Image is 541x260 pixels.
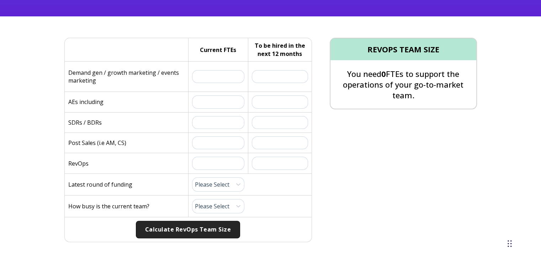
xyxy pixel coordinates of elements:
p: Latest round of funding [68,181,132,188]
p: How busy is the current team? [68,202,149,210]
h4: REVOPS TEAM SIZE [330,38,476,60]
p: AEs including [68,98,104,106]
p: SDRs / BDRs [68,119,102,126]
h5: To be hired in the next 12 months [252,42,308,58]
p: You need FTEs to support the operations of your go-to-market team. [330,68,476,101]
p: Demand gen / growth marketing / events marketing [68,69,185,84]
p: RevOps [68,160,89,167]
div: Drag [508,233,512,254]
p: Post Sales (i.e AM, CS) [68,139,126,147]
button: Calculate RevOps Team Size [136,221,240,239]
h5: Current FTEs [200,46,236,54]
span: 0 [381,68,386,79]
iframe: Chat Widget [413,161,541,260]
